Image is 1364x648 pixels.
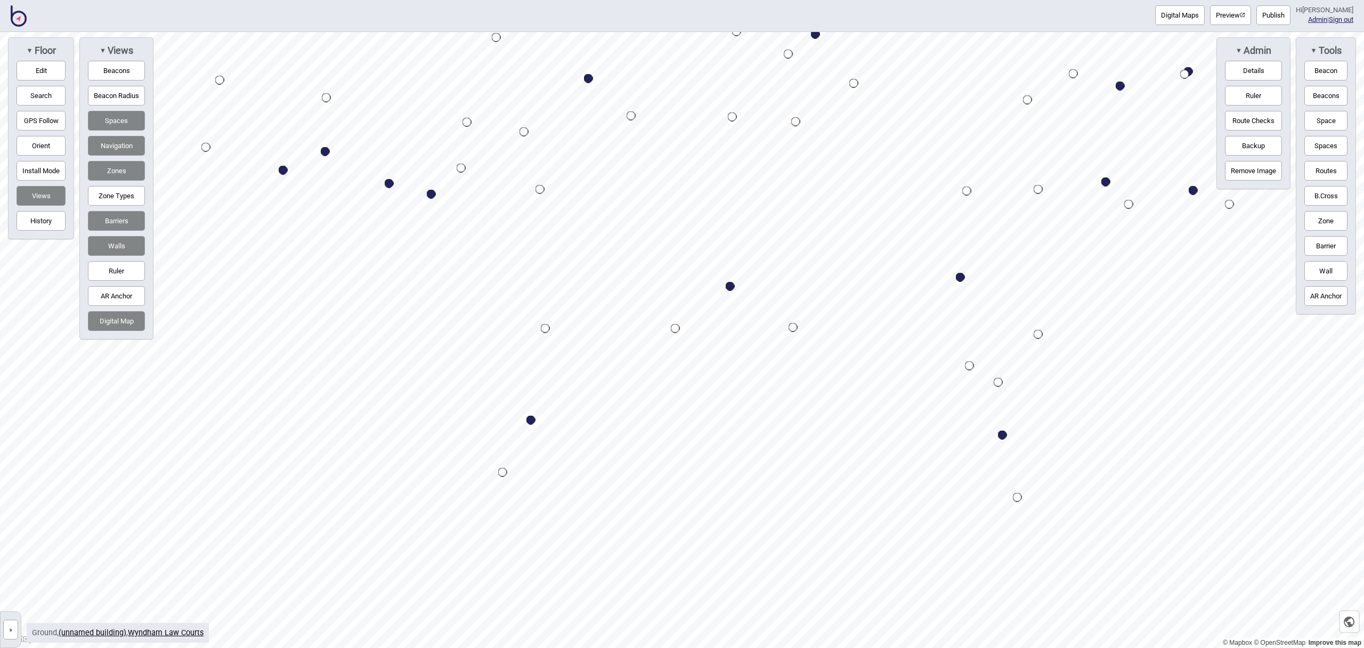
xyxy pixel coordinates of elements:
button: Edit [17,61,66,80]
div: Map marker [1225,200,1234,209]
div: Map marker [1180,70,1189,79]
div: Map marker [728,112,737,122]
div: Map marker [726,282,735,291]
span: Tools [1317,45,1342,56]
div: Map marker [1116,82,1125,91]
button: B.Cross [1304,186,1347,206]
button: Search [17,86,66,106]
button: Barriers [88,211,145,231]
button: Sign out [1329,15,1353,23]
button: Zones [88,161,145,181]
span: ▼ [100,46,106,54]
div: Map marker [519,127,529,136]
button: Route Checks [1225,111,1282,131]
div: Map marker [584,74,593,83]
div: Map marker [956,273,965,282]
button: Navigation [88,136,145,156]
div: Map marker [1013,493,1022,502]
div: Map marker [427,190,436,199]
div: Map marker [526,416,535,425]
div: Map marker [789,323,798,332]
button: AR Anchor [1304,286,1347,306]
div: Hi [PERSON_NAME] [1296,5,1353,15]
button: Beacon [1304,61,1347,80]
div: Map marker [1023,95,1032,104]
div: Map marker [849,79,858,88]
span: Views [106,45,133,56]
div: Map marker [215,76,224,85]
img: preview [1240,12,1245,18]
button: Wall [1304,261,1347,281]
div: Map marker [1184,67,1193,76]
button: Remove Image [1225,161,1282,181]
button: Walls [88,236,145,256]
button: Beacons [1304,86,1347,106]
div: Map marker [1069,69,1078,78]
div: Map marker [962,187,971,196]
a: (unnamed building) [59,628,126,637]
a: OpenStreetMap [1254,639,1305,646]
span: | [1308,15,1329,23]
div: Map marker [671,324,680,333]
div: Map marker [541,324,550,333]
button: Digital Map [88,311,145,331]
div: Map marker [201,143,210,152]
div: Map marker [1124,200,1133,209]
div: Map marker [784,50,793,59]
div: Map marker [1101,177,1110,187]
button: Zone [1304,211,1347,231]
span: ▼ [1310,46,1317,54]
button: GPS Follow [17,111,66,131]
div: Map marker [1034,330,1043,339]
button: AR Anchor [88,286,145,306]
span: Admin [1242,45,1271,56]
div: Map marker [535,185,545,194]
span: , [59,628,128,637]
div: Map marker [385,179,394,188]
div: Map marker [811,30,820,39]
button: Preview [1210,5,1251,25]
button: Digital Maps [1155,5,1205,25]
span: Floor [33,45,56,56]
button: Orient [17,136,66,156]
button: Spaces [88,111,145,131]
div: Map marker [322,93,331,102]
button: Details [1225,61,1282,80]
div: Map marker [1189,186,1198,195]
div: Map marker [457,164,466,173]
a: Previewpreview [1210,5,1251,25]
a: Map feedback [1309,639,1361,646]
a: » [1,623,21,634]
button: Spaces [1304,136,1347,156]
div: Map marker [498,468,507,477]
button: Publish [1256,5,1290,25]
button: Zone Types [88,186,145,206]
button: Ruler [1225,86,1282,106]
div: Map marker [791,117,800,126]
div: Map marker [998,431,1007,440]
div: Map marker [462,118,472,127]
a: Mapbox logo [3,633,50,645]
span: ▼ [26,46,33,54]
button: Ruler [88,261,145,281]
button: Barrier [1304,236,1347,256]
span: ▼ [1236,46,1242,54]
button: Install Mode [17,161,66,181]
a: Admin [1308,15,1327,23]
img: BindiMaps CMS [11,5,27,27]
button: » [3,620,18,639]
div: Map marker [994,378,1003,387]
div: Map marker [492,33,501,42]
button: Space [1304,111,1347,131]
div: Map marker [1034,185,1043,194]
a: Wyndham Law Courts [128,628,204,637]
div: Map marker [279,166,288,175]
button: Backup [1225,136,1282,156]
div: Map marker [627,111,636,120]
button: History [17,211,66,231]
button: Routes [1304,161,1347,181]
button: Views [17,186,66,206]
button: Beacon Radius [88,86,145,106]
a: Mapbox [1223,639,1252,646]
